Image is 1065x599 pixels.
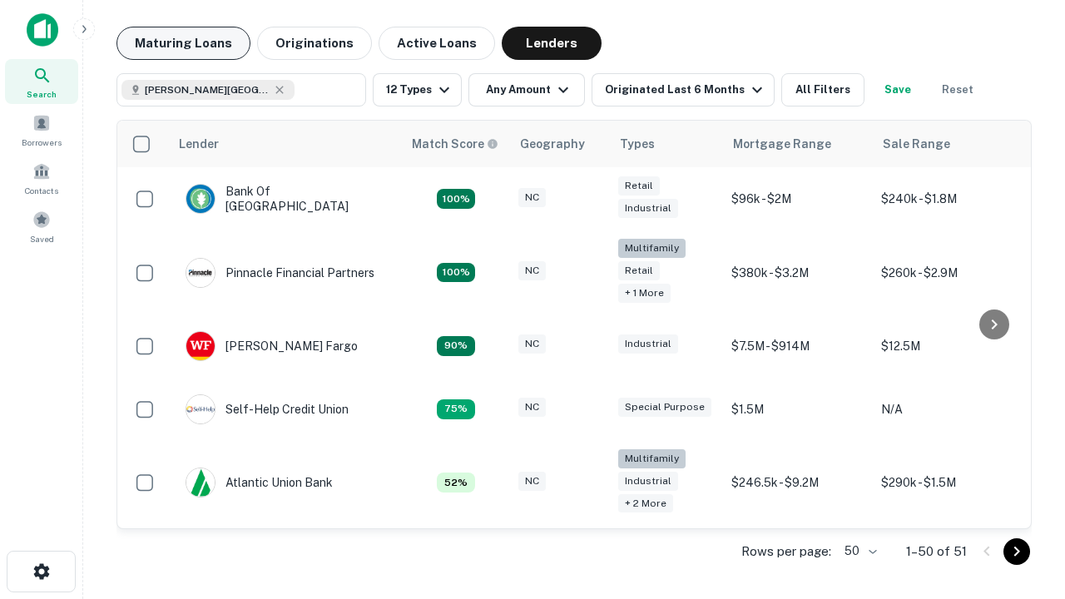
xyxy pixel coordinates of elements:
[618,284,671,303] div: + 1 more
[605,80,767,100] div: Originated Last 6 Months
[25,184,58,197] span: Contacts
[510,121,610,167] th: Geography
[723,230,873,314] td: $380k - $3.2M
[257,27,372,60] button: Originations
[437,263,475,283] div: Matching Properties: 24, hasApolloMatch: undefined
[145,82,270,97] span: [PERSON_NAME][GEOGRAPHIC_DATA], [GEOGRAPHIC_DATA]
[22,136,62,149] span: Borrowers
[620,134,655,154] div: Types
[437,399,475,419] div: Matching Properties: 10, hasApolloMatch: undefined
[618,176,660,196] div: Retail
[618,199,678,218] div: Industrial
[502,27,602,60] button: Lenders
[437,336,475,356] div: Matching Properties: 12, hasApolloMatch: undefined
[618,334,678,354] div: Industrial
[873,121,1023,167] th: Sale Range
[437,189,475,209] div: Matching Properties: 14, hasApolloMatch: undefined
[518,188,546,207] div: NC
[520,134,585,154] div: Geography
[982,466,1065,546] iframe: Chat Widget
[169,121,402,167] th: Lender
[518,398,546,417] div: NC
[186,185,215,213] img: picture
[30,232,54,245] span: Saved
[379,27,495,60] button: Active Loans
[468,73,585,106] button: Any Amount
[723,441,873,525] td: $246.5k - $9.2M
[518,261,546,280] div: NC
[873,230,1023,314] td: $260k - $2.9M
[116,27,250,60] button: Maturing Loans
[186,468,215,497] img: picture
[618,261,660,280] div: Retail
[592,73,775,106] button: Originated Last 6 Months
[186,468,333,498] div: Atlantic Union Bank
[741,542,831,562] p: Rows per page:
[873,167,1023,230] td: $240k - $1.8M
[610,121,723,167] th: Types
[906,542,967,562] p: 1–50 of 51
[723,167,873,230] td: $96k - $2M
[781,73,864,106] button: All Filters
[27,13,58,47] img: capitalize-icon.png
[5,107,78,152] a: Borrowers
[186,259,215,287] img: picture
[412,135,495,153] h6: Match Score
[873,314,1023,378] td: $12.5M
[723,121,873,167] th: Mortgage Range
[883,134,950,154] div: Sale Range
[437,473,475,493] div: Matching Properties: 7, hasApolloMatch: undefined
[838,539,879,563] div: 50
[186,184,385,214] div: Bank Of [GEOGRAPHIC_DATA]
[412,135,498,153] div: Capitalize uses an advanced AI algorithm to match your search with the best lender. The match sco...
[1003,538,1030,565] button: Go to next page
[518,334,546,354] div: NC
[618,494,673,513] div: + 2 more
[27,87,57,101] span: Search
[871,73,924,106] button: Save your search to get updates of matches that match your search criteria.
[402,121,510,167] th: Capitalize uses an advanced AI algorithm to match your search with the best lender. The match sco...
[618,398,711,417] div: Special Purpose
[186,258,374,288] div: Pinnacle Financial Partners
[186,331,358,361] div: [PERSON_NAME] Fargo
[723,378,873,441] td: $1.5M
[179,134,219,154] div: Lender
[373,73,462,106] button: 12 Types
[931,73,984,106] button: Reset
[618,239,686,258] div: Multifamily
[186,332,215,360] img: picture
[873,378,1023,441] td: N/A
[5,59,78,104] a: Search
[5,204,78,249] a: Saved
[186,394,349,424] div: Self-help Credit Union
[733,134,831,154] div: Mortgage Range
[518,472,546,491] div: NC
[618,449,686,468] div: Multifamily
[186,395,215,423] img: picture
[5,156,78,200] a: Contacts
[618,472,678,491] div: Industrial
[723,314,873,378] td: $7.5M - $914M
[873,441,1023,525] td: $290k - $1.5M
